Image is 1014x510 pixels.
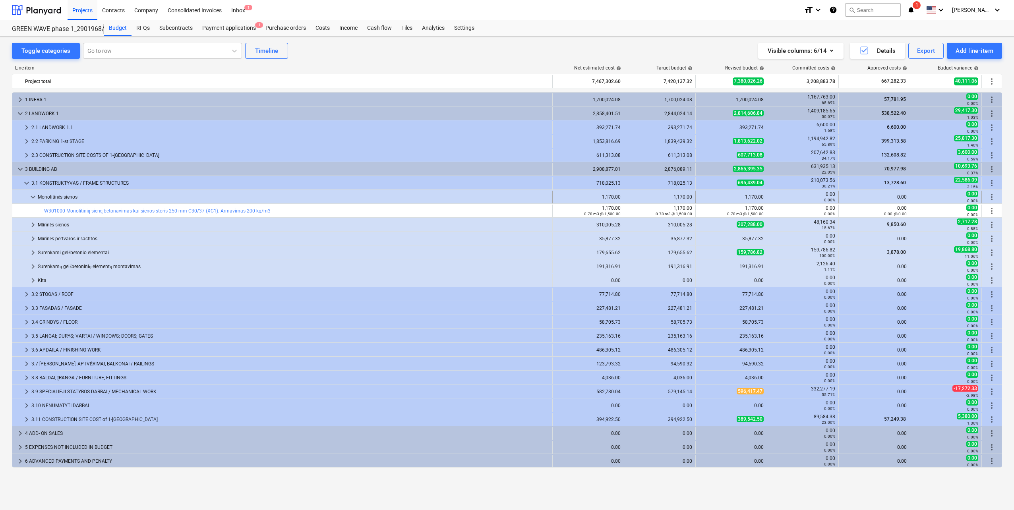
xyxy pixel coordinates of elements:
[556,97,621,102] div: 1,700,024.08
[449,20,479,36] div: Settings
[556,153,621,158] div: 611,313.08
[22,345,31,355] span: keyboard_arrow_right
[197,20,261,36] div: Payment applications
[954,163,978,169] span: 10,693.76
[656,212,692,216] small: 0.78 m3 @ 1,500.00
[627,319,692,325] div: 58,705.73
[954,177,978,183] span: 22,586.09
[987,123,997,132] span: More actions
[38,260,549,273] div: Surenkamų gelžbetoninių elementų montavimas
[733,138,764,144] span: 1,813,622.02
[770,219,835,230] div: 48,160.34
[758,43,844,59] button: Visible columns:6/14
[22,123,31,132] span: keyboard_arrow_right
[21,46,70,56] div: Toggle categories
[397,20,417,36] a: Files
[758,66,764,71] span: help
[770,122,835,133] div: 6,600.00
[883,97,907,102] span: 57,781.95
[699,347,764,353] div: 486,305.12
[965,254,978,259] small: 11.06%
[15,456,25,466] span: keyboard_arrow_right
[886,222,907,227] span: 9,850.60
[31,344,549,356] div: 3.6 APDAILA / FINISHING WORK
[947,43,1002,59] button: Add line-item
[987,401,997,410] span: More actions
[842,264,907,269] div: 0.00
[28,220,38,230] span: keyboard_arrow_right
[627,194,692,200] div: 1,170.00
[15,442,25,452] span: keyboard_arrow_right
[22,290,31,299] span: keyboard_arrow_right
[804,5,813,15] i: format_size
[770,303,835,314] div: 0.00
[699,205,764,216] div: 1,170.00
[967,101,978,106] small: 0.00%
[311,20,335,36] a: Costs
[12,25,95,33] div: GREEN WAVE phase 1_2901968/2901969/2901972
[15,109,25,118] span: keyboard_arrow_down
[556,333,621,339] div: 235,163.16
[824,323,835,327] small: 0.00%
[966,302,978,308] span: 0.00
[255,22,263,28] span: 1
[770,344,835,355] div: 0.00
[842,347,907,353] div: 0.00
[261,20,311,36] a: Purchase orders
[770,108,835,119] div: 1,409,185.65
[38,232,549,245] div: Mūrinės pertvaros ir šachtos
[954,77,978,85] span: 40,111.06
[987,234,997,243] span: More actions
[966,260,978,267] span: 0.00
[556,292,621,297] div: 77,714.80
[987,178,997,188] span: More actions
[966,121,978,127] span: 0.00
[967,296,978,300] small: 0.00%
[556,75,621,88] div: 7,467,302.60
[822,142,835,147] small: 65.89%
[770,178,835,189] div: 210,073.56
[883,180,907,185] span: 13,728.60
[987,359,997,369] span: More actions
[733,77,764,85] span: 7,380,026.26
[627,264,692,269] div: 191,316.91
[967,199,978,203] small: 0.00%
[132,20,155,36] a: RFQs
[627,125,692,130] div: 393,271.74
[362,20,397,36] a: Cash flow
[574,65,621,71] div: Net estimated cost
[936,5,946,15] i: keyboard_arrow_down
[966,316,978,322] span: 0.00
[850,43,905,59] button: Details
[22,415,31,424] span: keyboard_arrow_right
[987,387,997,396] span: More actions
[733,166,764,172] span: 2,865,395.35
[627,333,692,339] div: 235,163.16
[686,66,693,71] span: help
[699,333,764,339] div: 235,163.16
[792,65,836,71] div: Committed costs
[967,268,978,272] small: 0.00%
[987,137,997,146] span: More actions
[813,5,823,15] i: keyboard_arrow_down
[967,171,978,175] small: 0.37%
[627,347,692,353] div: 486,305.12
[993,5,1002,15] i: keyboard_arrow_down
[987,331,997,341] span: More actions
[244,5,252,10] span: 1
[12,65,553,71] div: Line-item
[255,46,278,56] div: Timeline
[725,65,764,71] div: Revised budget
[901,66,907,71] span: help
[556,347,621,353] div: 486,305.12
[556,125,621,130] div: 393,271.74
[884,212,907,216] small: 0.00 @ 0.00
[245,43,288,59] button: Timeline
[966,205,978,211] span: 0.00
[556,139,621,144] div: 1,853,816.69
[954,246,978,253] span: 19,868.80
[104,20,132,36] a: Budget
[656,65,693,71] div: Target budget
